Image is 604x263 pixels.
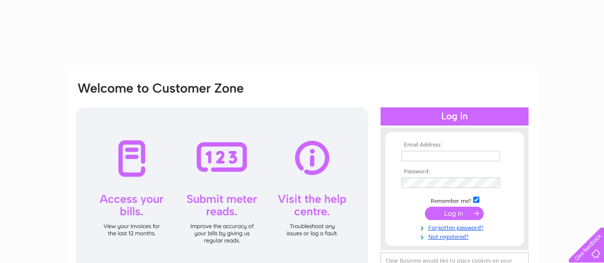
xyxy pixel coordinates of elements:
input: Submit [425,207,484,220]
a: Forgotten password? [402,222,510,231]
a: Not registered? [402,231,510,241]
th: Email Address: [399,142,510,148]
td: Remember me? [399,195,510,205]
th: Password: [399,168,510,175]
